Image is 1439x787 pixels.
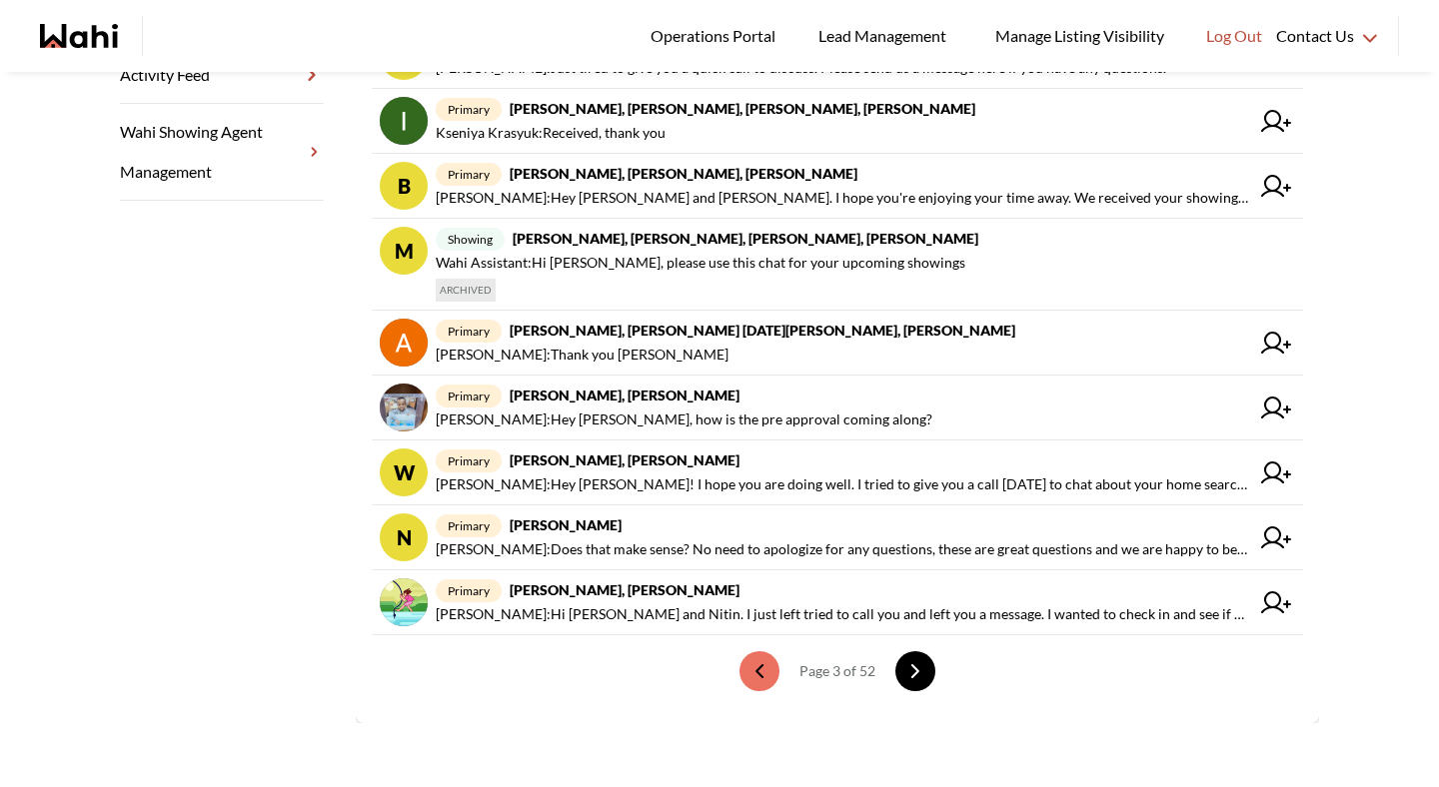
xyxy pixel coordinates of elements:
[818,23,953,49] span: Lead Management
[989,23,1170,49] span: Manage Listing Visibility
[372,570,1303,635] a: primary[PERSON_NAME], [PERSON_NAME][PERSON_NAME]:Hi [PERSON_NAME] and Nitin. I just left tried to...
[791,651,883,691] div: Page 3 of 52
[380,227,428,275] div: M
[372,154,1303,219] a: Bprimary[PERSON_NAME], [PERSON_NAME], [PERSON_NAME][PERSON_NAME]:Hey [PERSON_NAME] and [PERSON_NA...
[436,472,1249,496] span: [PERSON_NAME] : Hey [PERSON_NAME]! I hope you are doing well. I tried to give you a call [DATE] t...
[372,311,1303,376] a: primary[PERSON_NAME], [PERSON_NAME] [DATE][PERSON_NAME], [PERSON_NAME][PERSON_NAME]:Thank you [PE...
[372,376,1303,440] a: primary[PERSON_NAME], [PERSON_NAME][PERSON_NAME]:Hey [PERSON_NAME], how is the pre approval comin...
[436,385,502,407] span: primary
[651,23,782,49] span: Operations Portal
[513,230,978,247] strong: [PERSON_NAME], [PERSON_NAME], [PERSON_NAME], [PERSON_NAME]
[436,579,502,602] span: primary
[510,451,739,468] strong: [PERSON_NAME], [PERSON_NAME]
[120,104,324,201] a: Wahi Showing Agent Management
[436,98,502,121] span: primary
[372,635,1303,707] nav: conversations pagination
[436,251,965,275] span: Wahi Assistant : Hi [PERSON_NAME], please use this chat for your upcoming showings
[510,322,1015,339] strong: [PERSON_NAME], [PERSON_NAME] [DATE][PERSON_NAME], [PERSON_NAME]
[380,97,428,145] img: chat avatar
[510,581,739,598] strong: [PERSON_NAME], [PERSON_NAME]
[380,578,428,626] img: chat avatar
[510,387,739,403] strong: [PERSON_NAME], [PERSON_NAME]
[372,219,1303,311] a: Mshowing[PERSON_NAME], [PERSON_NAME], [PERSON_NAME], [PERSON_NAME]Wahi Assistant:Hi [PERSON_NAME]...
[510,165,857,182] strong: [PERSON_NAME], [PERSON_NAME], [PERSON_NAME]
[40,24,118,48] a: Wahi homepage
[380,162,428,210] div: B
[436,514,502,537] span: primary
[380,384,428,431] img: chat avatar
[510,516,622,533] strong: [PERSON_NAME]
[436,320,502,343] span: primary
[380,448,428,496] div: W
[380,319,428,367] img: chat avatar
[380,513,428,561] div: N
[120,47,324,104] a: Activity Feed
[436,163,502,186] span: primary
[372,505,1303,570] a: Nprimary[PERSON_NAME][PERSON_NAME]:Does that make sense? No need to apologize for any questions, ...
[436,449,502,472] span: primary
[436,343,728,367] span: [PERSON_NAME] : Thank you [PERSON_NAME]
[1206,23,1262,49] span: Log Out
[372,89,1303,154] a: primary[PERSON_NAME], [PERSON_NAME], [PERSON_NAME], [PERSON_NAME]Kseniya Krasyuk:Received, thank you
[436,407,932,431] span: [PERSON_NAME] : Hey [PERSON_NAME], how is the pre approval coming along?
[436,228,505,251] span: showing
[372,440,1303,505] a: Wprimary[PERSON_NAME], [PERSON_NAME][PERSON_NAME]:Hey [PERSON_NAME]! I hope you are doing well. I...
[739,651,779,691] button: previous page
[436,121,666,145] span: Kseniya Krasyuk : Received, thank you
[510,100,975,117] strong: [PERSON_NAME], [PERSON_NAME], [PERSON_NAME], [PERSON_NAME]
[895,651,935,691] button: next page
[436,602,1249,626] span: [PERSON_NAME] : Hi [PERSON_NAME] and Nitin. I just left tried to call you and left you a message....
[436,537,1249,561] span: [PERSON_NAME] : Does that make sense? No need to apologize for any questions, these are great que...
[436,186,1249,210] span: [PERSON_NAME] : Hey [PERSON_NAME] and [PERSON_NAME]. I hope you're enjoying your time away. We re...
[436,279,496,302] span: ARCHIVED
